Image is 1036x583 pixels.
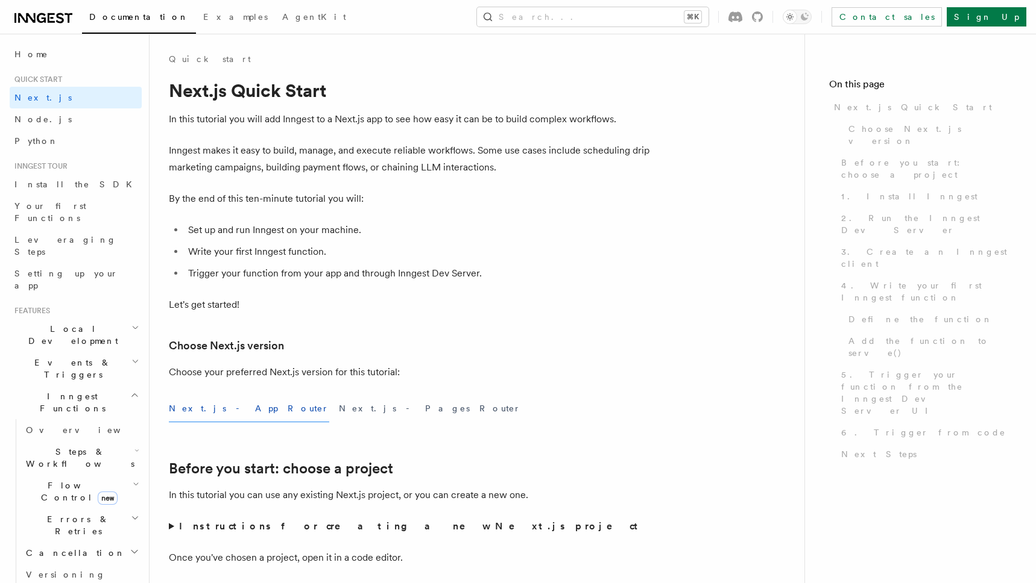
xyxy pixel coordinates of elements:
[10,75,62,84] span: Quick start
[10,318,142,352] button: Local Development
[21,479,133,503] span: Flow Control
[14,179,139,189] span: Install the SDK
[21,446,134,470] span: Steps & Workflows
[21,547,125,559] span: Cancellation
[14,48,48,60] span: Home
[169,395,329,422] button: Next.js - App Router
[203,12,268,22] span: Examples
[14,235,116,257] span: Leveraging Steps
[477,7,709,26] button: Search...⌘K
[26,570,106,579] span: Versioning
[844,308,1012,330] a: Define the function
[836,207,1012,241] a: 2. Run the Inngest Dev Server
[98,491,118,505] span: new
[10,173,142,195] a: Install the SDK
[169,79,651,101] h1: Next.js Quick Start
[10,161,68,171] span: Inngest tour
[21,419,142,441] a: Overview
[21,441,142,475] button: Steps & Workflows
[169,296,651,313] p: Let's get started!
[275,4,353,33] a: AgentKit
[282,12,346,22] span: AgentKit
[841,426,1006,438] span: 6. Trigger from code
[169,518,651,535] summary: Instructions for creating a new Next.js project
[10,229,142,263] a: Leveraging Steps
[21,508,142,542] button: Errors & Retries
[841,212,1012,236] span: 2. Run the Inngest Dev Server
[82,4,196,34] a: Documentation
[10,385,142,419] button: Inngest Functions
[10,263,142,296] a: Setting up your app
[10,390,130,414] span: Inngest Functions
[26,425,150,435] span: Overview
[10,323,131,347] span: Local Development
[14,269,118,290] span: Setting up your app
[10,43,142,65] a: Home
[848,123,1012,147] span: Choose Next.js version
[836,422,1012,443] a: 6. Trigger from code
[179,520,643,532] strong: Instructions for creating a new Next.js project
[836,241,1012,275] a: 3. Create an Inngest client
[21,542,142,564] button: Cancellation
[169,142,651,176] p: Inngest makes it easy to build, manage, and execute reliable workflows. Some use cases include sc...
[196,4,275,33] a: Examples
[89,12,189,22] span: Documentation
[21,513,131,537] span: Errors & Retries
[947,7,1026,26] a: Sign Up
[841,369,1012,417] span: 5. Trigger your function from the Inngest Dev Server UI
[14,93,72,102] span: Next.js
[169,53,251,65] a: Quick start
[185,243,651,260] li: Write your first Inngest function.
[829,96,1012,118] a: Next.js Quick Start
[10,352,142,385] button: Events & Triggers
[841,190,978,202] span: 1. Install Inngest
[169,190,651,207] p: By the end of this ten-minute tutorial you will:
[844,118,1012,152] a: Choose Next.js version
[848,335,1012,359] span: Add the function to serve()
[14,114,72,124] span: Node.js
[169,111,651,128] p: In this tutorial you will add Inngest to a Next.js app to see how easy it can be to build complex...
[829,77,1012,96] h4: On this page
[14,201,86,223] span: Your first Functions
[836,185,1012,207] a: 1. Install Inngest
[169,487,651,503] p: In this tutorial you can use any existing Next.js project, or you can create a new one.
[21,475,142,508] button: Flow Controlnew
[169,549,651,566] p: Once you've chosen a project, open it in a code editor.
[185,265,651,282] li: Trigger your function from your app and through Inngest Dev Server.
[10,195,142,229] a: Your first Functions
[169,337,284,354] a: Choose Next.js version
[848,313,993,325] span: Define the function
[841,246,1012,270] span: 3. Create an Inngest client
[836,275,1012,308] a: 4. Write your first Inngest function
[783,10,812,24] button: Toggle dark mode
[844,330,1012,364] a: Add the function to serve()
[834,101,992,113] span: Next.js Quick Start
[10,108,142,130] a: Node.js
[841,279,1012,304] span: 4. Write your first Inngest function
[169,460,393,477] a: Before you start: choose a project
[841,448,917,460] span: Next Steps
[832,7,942,26] a: Contact sales
[10,87,142,108] a: Next.js
[684,11,701,23] kbd: ⌘K
[836,364,1012,422] a: 5. Trigger your function from the Inngest Dev Server UI
[836,152,1012,185] a: Before you start: choose a project
[185,222,651,238] li: Set up and run Inngest on your machine.
[841,157,1012,181] span: Before you start: choose a project
[339,395,521,422] button: Next.js - Pages Router
[10,357,131,381] span: Events & Triggers
[10,306,50,316] span: Features
[169,364,651,381] p: Choose your preferred Next.js version for this tutorial:
[836,443,1012,465] a: Next Steps
[14,136,58,146] span: Python
[10,130,142,152] a: Python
